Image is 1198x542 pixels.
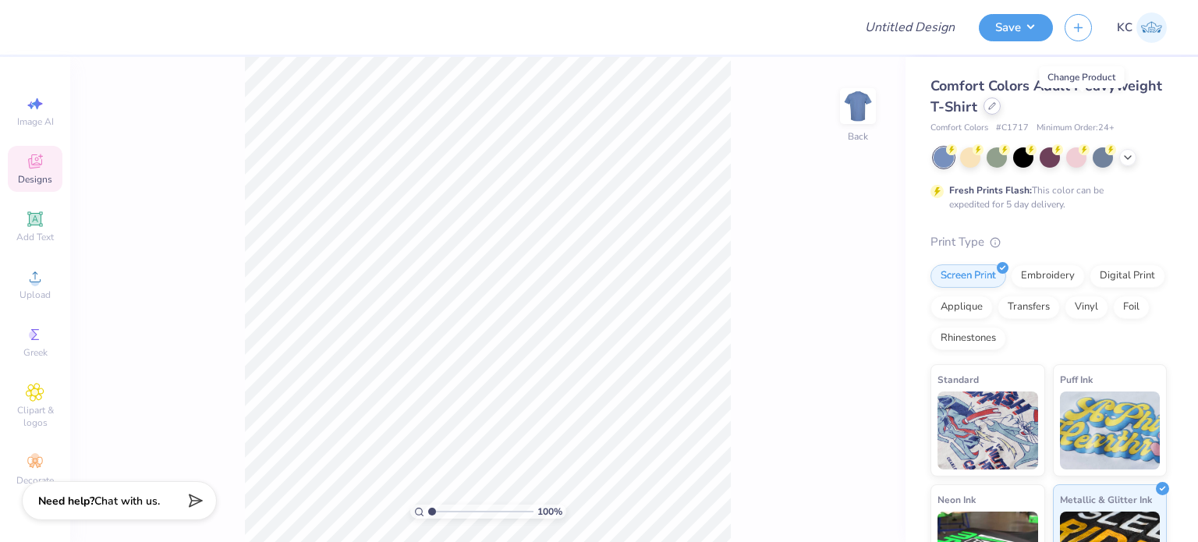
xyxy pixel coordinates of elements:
[19,289,51,301] span: Upload
[998,296,1060,319] div: Transfers
[38,494,94,508] strong: Need help?
[1060,391,1161,469] img: Puff Ink
[937,391,1038,469] img: Standard
[1117,19,1132,37] span: KC
[8,404,62,429] span: Clipart & logos
[1065,296,1108,319] div: Vinyl
[848,129,868,143] div: Back
[930,296,993,319] div: Applique
[842,90,874,122] img: Back
[1011,264,1085,288] div: Embroidery
[949,183,1141,211] div: This color can be expedited for 5 day delivery.
[1090,264,1165,288] div: Digital Print
[930,264,1006,288] div: Screen Print
[1039,66,1124,88] div: Change Product
[16,474,54,487] span: Decorate
[1117,12,1167,43] a: KC
[18,173,52,186] span: Designs
[937,491,976,508] span: Neon Ink
[94,494,160,508] span: Chat with us.
[1060,371,1093,388] span: Puff Ink
[930,76,1162,116] span: Comfort Colors Adult Heavyweight T-Shirt
[537,505,562,519] span: 100 %
[16,231,54,243] span: Add Text
[949,184,1032,197] strong: Fresh Prints Flash:
[1037,122,1115,135] span: Minimum Order: 24 +
[852,12,967,43] input: Untitled Design
[1113,296,1150,319] div: Foil
[937,371,979,388] span: Standard
[23,346,48,359] span: Greek
[979,14,1053,41] button: Save
[1060,491,1152,508] span: Metallic & Glitter Ink
[1136,12,1167,43] img: Kishore Chandrasekhar
[930,122,988,135] span: Comfort Colors
[930,233,1167,251] div: Print Type
[930,327,1006,350] div: Rhinestones
[996,122,1029,135] span: # C1717
[17,115,54,128] span: Image AI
